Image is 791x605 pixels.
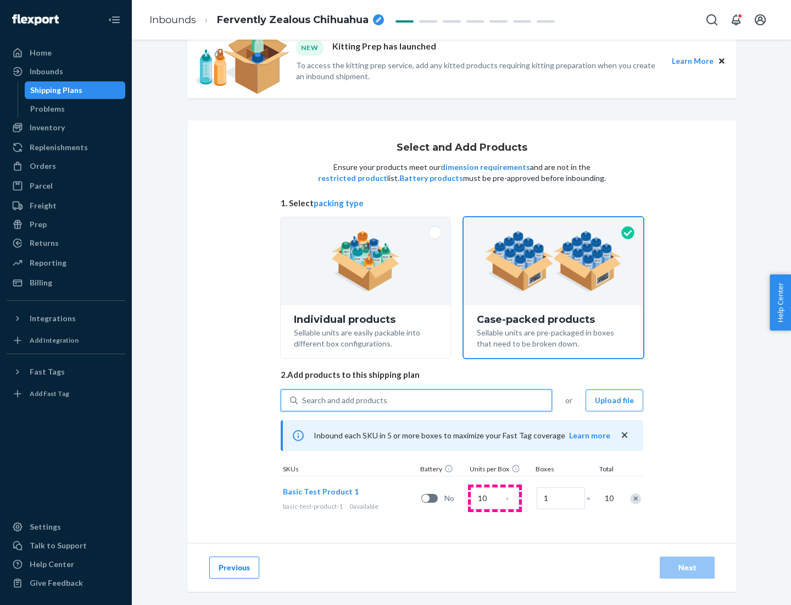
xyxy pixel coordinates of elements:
div: Orders [30,161,56,172]
button: Integrations [7,310,125,327]
button: Previous [209,557,259,579]
button: restricted product [318,173,387,184]
h1: Select and Add Products [397,142,527,153]
a: Orders [7,157,125,175]
a: Talk to Support [7,537,125,554]
button: Battery products [399,173,463,184]
input: Case Quantity [471,487,519,509]
a: Prep [7,216,125,233]
p: Ensure your products meet our and are not in the list. must be pre-approved before inbounding. [317,162,607,184]
p: To access the kitting prep service, add any kitted products requiring kitting preparation when yo... [296,60,662,82]
a: Inventory [7,119,125,136]
div: Remove Item [630,493,641,504]
div: Inventory [30,122,65,133]
a: Inbounds [149,14,196,26]
img: Flexport logo [12,14,59,25]
div: Inbound each SKU in 5 or more boxes to maximize your Fast Tag coverage [281,420,643,451]
div: Add Fast Tag [30,389,69,398]
div: Battery [418,464,467,476]
button: Learn more [569,430,610,441]
div: Add Integration [30,335,79,345]
button: Basic Test Product 1 [283,486,359,497]
button: Fast Tags [7,363,125,381]
div: Freight [30,200,57,211]
ol: breadcrumbs [141,4,393,36]
a: Problems [25,100,126,118]
button: Close [716,55,728,67]
div: Replenishments [30,142,88,153]
div: Talk to Support [30,540,87,551]
div: Settings [30,521,61,532]
div: Sellable units are easily packable into different box configurations. [294,325,437,349]
div: SKUs [281,464,418,476]
div: Sellable units are pre-packaged in boxes that need to be broken down. [477,325,630,349]
button: dimension requirements [441,162,530,173]
button: Give Feedback [7,574,125,592]
a: Returns [7,234,125,252]
div: Fast Tags [30,366,65,377]
a: Freight [7,197,125,215]
a: Home [7,44,125,62]
div: Home [30,47,52,58]
a: Help Center [7,555,125,573]
span: = [586,493,597,504]
span: basic-test-product-1 [283,502,343,510]
a: Settings [7,518,125,536]
a: Reporting [7,254,125,272]
span: 10 [603,493,614,504]
span: 1. Select [281,197,643,209]
p: Kitting Prep has launched [332,40,436,55]
button: Open Search Box [701,9,723,31]
button: close [619,430,630,441]
a: Replenishments [7,139,125,156]
div: Integrations [30,313,76,324]
span: 0 available [349,502,378,510]
input: Number of boxes [537,487,585,509]
button: packing type [314,197,364,209]
span: 2. Add products to this shipping plan [281,369,643,381]
a: Parcel [7,177,125,195]
img: individual-pack.facf35554cb0f1810c75b2bd6df2d64e.png [331,231,400,291]
div: Returns [30,238,59,249]
button: Close Navigation [103,9,125,31]
div: Inbounds [30,66,63,77]
button: Open account menu [749,9,771,31]
a: Add Fast Tag [7,385,125,403]
span: or [565,395,572,406]
div: NEW [296,40,324,55]
div: Individual products [294,314,437,325]
div: Prep [30,219,47,230]
img: case-pack.59cecea509d18c883b923b81aeac6d0b.png [485,231,622,291]
button: Learn More [672,55,714,67]
button: Upload file [586,389,643,411]
div: Give Feedback [30,577,83,588]
div: Reporting [30,257,66,268]
a: Add Integration [7,332,125,349]
button: Help Center [770,274,791,331]
a: Inbounds [7,63,125,80]
a: Shipping Plans [25,81,126,99]
a: Billing [7,274,125,291]
button: Next [660,557,715,579]
button: Open notifications [725,9,747,31]
div: Shipping Plans [30,85,82,96]
div: Next [669,562,705,573]
div: Boxes [533,464,588,476]
div: Units per Box [467,464,533,476]
span: Basic Test Product 1 [283,487,359,496]
span: Fervently Zealous Chihuahua [217,13,369,28]
span: No [444,493,466,504]
div: Problems [30,103,65,114]
div: Search and add products [302,395,387,406]
div: Parcel [30,180,53,191]
div: Help Center [30,559,74,570]
div: Billing [30,277,52,288]
div: Total [588,464,616,476]
div: Case-packed products [477,314,630,325]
